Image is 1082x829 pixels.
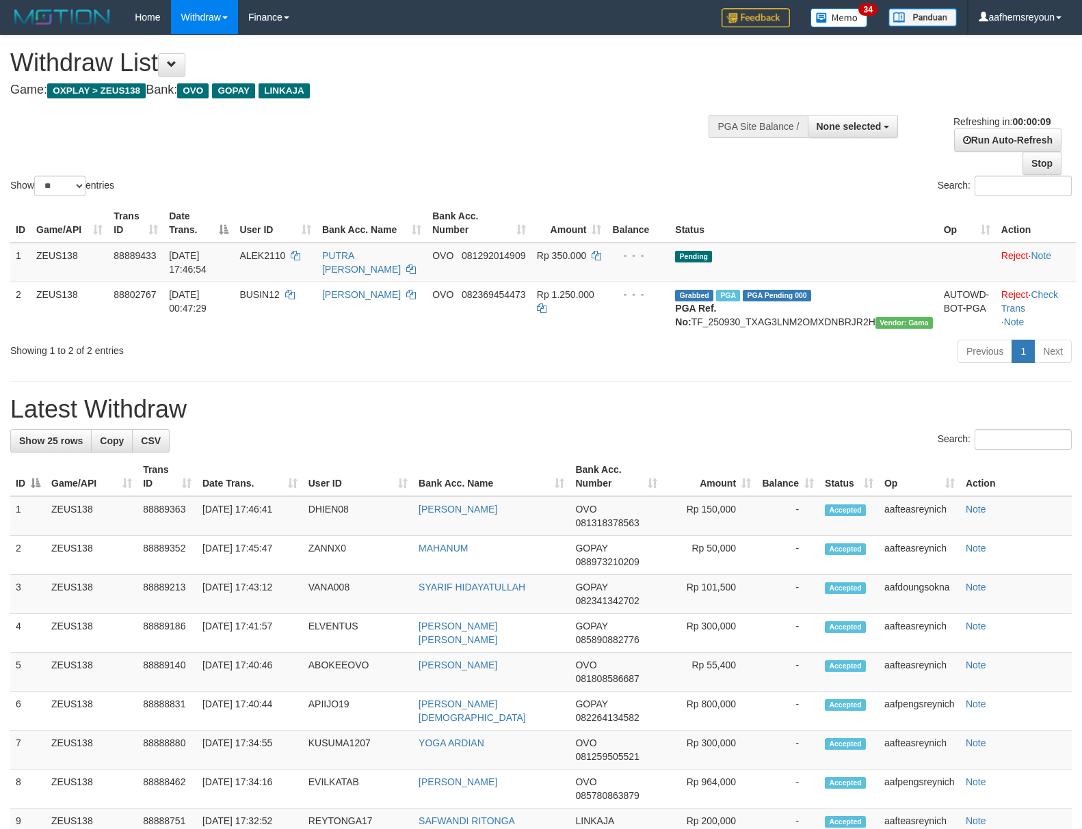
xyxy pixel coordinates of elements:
td: AUTOWD-BOT-PGA [938,282,996,334]
h1: Withdraw List [10,49,708,77]
span: BUSIN12 [239,289,279,300]
th: Game/API: activate to sort column ascending [46,457,137,496]
td: [DATE] 17:34:16 [197,770,303,808]
td: - [756,770,819,808]
span: Accepted [825,582,866,594]
span: Copy 082341342702 to clipboard [575,595,639,606]
a: Reject [1001,289,1029,300]
span: OVO [575,737,596,748]
td: [DATE] 17:40:46 [197,653,303,692]
th: Trans ID: activate to sort column ascending [137,457,197,496]
td: - [756,692,819,731]
input: Search: [975,176,1072,196]
td: · [996,243,1077,282]
td: EVILKATAB [303,770,413,808]
span: Pending [675,251,712,262]
span: Rp 1.250.000 [537,289,594,300]
td: [DATE] 17:45:47 [197,536,303,575]
th: Date Trans.: activate to sort column descending [163,204,234,243]
td: ZANNX0 [303,536,413,575]
span: Copy [100,435,124,446]
a: Note [1004,316,1025,327]
td: 8 [10,770,46,808]
a: Next [1034,340,1072,363]
td: - [756,536,819,575]
span: Copy 088973210209 to clipboard [575,556,639,567]
a: YOGA ARDIAN [419,737,484,748]
div: - - - [612,249,664,262]
span: Grabbed [675,290,713,301]
td: · · [996,282,1077,334]
th: Game/API: activate to sort column ascending [31,204,108,243]
td: ZEUS138 [46,496,137,536]
span: Copy 085780863879 to clipboard [575,790,639,801]
th: User ID: activate to sort column ascending [234,204,317,243]
td: 7 [10,731,46,770]
td: aafteasreynich [879,536,960,575]
th: Status: activate to sort column ascending [819,457,879,496]
button: None selected [808,115,899,138]
a: Note [966,504,986,515]
span: Copy 081292014909 to clipboard [462,250,525,261]
th: Balance: activate to sort column ascending [756,457,819,496]
a: Stop [1022,152,1061,175]
strong: 00:00:09 [1012,116,1051,127]
a: [PERSON_NAME] [419,660,497,670]
label: Search: [938,176,1072,196]
td: ZEUS138 [46,692,137,731]
td: ZEUS138 [46,536,137,575]
span: OVO [432,289,453,300]
span: OXPLAY > ZEUS138 [47,83,146,98]
span: GOPAY [575,621,607,631]
span: [DATE] 17:46:54 [169,250,207,275]
span: Accepted [825,699,866,711]
span: Copy 081259505521 to clipboard [575,751,639,762]
th: Trans ID: activate to sort column ascending [108,204,163,243]
h1: Latest Withdraw [10,396,1072,423]
span: OVO [575,776,596,787]
td: aafteasreynich [879,731,960,770]
a: SAFWANDI RITONGA [419,815,515,826]
span: CSV [141,435,161,446]
a: Reject [1001,250,1029,261]
label: Show entries [10,176,114,196]
span: ALEK2110 [239,250,285,261]
span: Copy 082369454473 to clipboard [462,289,525,300]
th: Bank Acc. Number: activate to sort column ascending [570,457,662,496]
td: Rp 964,000 [663,770,756,808]
a: Previous [958,340,1012,363]
td: VANA008 [303,575,413,614]
td: aafteasreynich [879,614,960,653]
td: 1 [10,496,46,536]
td: ZEUS138 [31,282,108,334]
span: Copy 081808586687 to clipboard [575,673,639,684]
th: Op: activate to sort column ascending [879,457,960,496]
td: 88888831 [137,692,197,731]
td: aafteasreynich [879,496,960,536]
td: ZEUS138 [46,653,137,692]
span: OVO [432,250,453,261]
span: None selected [817,121,882,132]
td: - [756,614,819,653]
td: Rp 55,400 [663,653,756,692]
img: Feedback.jpg [722,8,790,27]
span: Accepted [825,816,866,828]
span: Rp 350.000 [537,250,586,261]
td: KUSUMA1207 [303,731,413,770]
td: [DATE] 17:40:44 [197,692,303,731]
td: - [756,575,819,614]
a: [PERSON_NAME] [322,289,401,300]
a: [PERSON_NAME] [419,504,497,515]
td: - [756,731,819,770]
select: Showentries [34,176,85,196]
th: Amount: activate to sort column ascending [531,204,607,243]
td: ELVENTUS [303,614,413,653]
div: - - - [612,288,664,301]
td: ZEUS138 [46,575,137,614]
th: ID: activate to sort column descending [10,457,46,496]
a: Note [966,815,986,826]
th: Action [996,204,1077,243]
td: DHIEN08 [303,496,413,536]
div: Showing 1 to 2 of 2 entries [10,338,440,357]
span: 34 [858,3,877,16]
